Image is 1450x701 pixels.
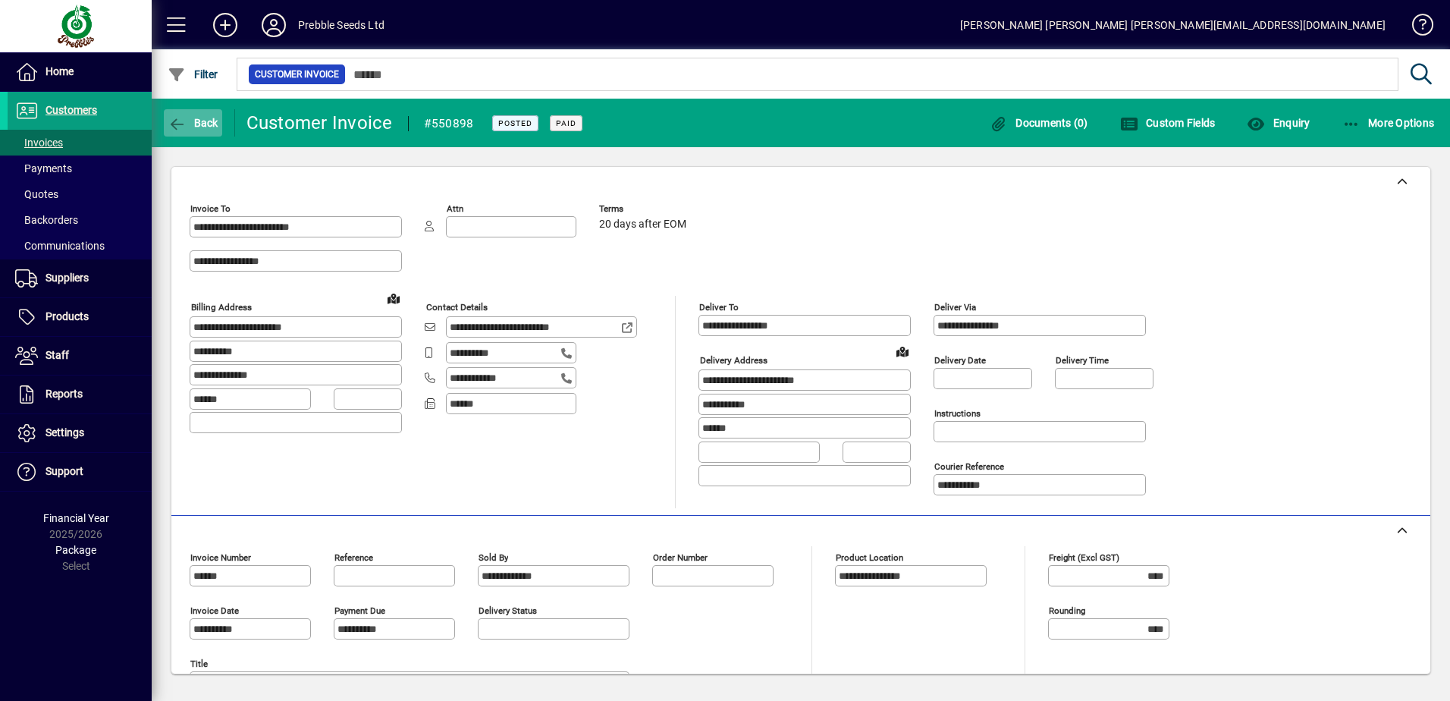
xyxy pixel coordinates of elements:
span: Backorders [15,214,78,226]
span: Invoices [15,137,63,149]
mat-label: Delivery status [479,605,537,616]
a: Backorders [8,207,152,233]
span: Documents (0) [990,117,1088,129]
span: Customers [46,104,97,116]
mat-label: Title [190,659,208,669]
span: Communications [15,240,105,252]
span: 20 days after EOM [599,218,686,231]
span: Customer Invoice [255,67,339,82]
mat-label: Deliver To [699,302,739,313]
span: Suppliers [46,272,89,284]
mat-label: Payment due [334,605,385,616]
span: Terms [599,204,690,214]
mat-label: Attn [447,203,463,214]
mat-label: Delivery time [1056,355,1109,366]
mat-label: Instructions [934,408,981,419]
div: Customer Invoice [246,111,393,135]
span: Support [46,465,83,477]
mat-label: Product location [836,552,903,563]
div: [PERSON_NAME] [PERSON_NAME] [PERSON_NAME][EMAIL_ADDRESS][DOMAIN_NAME] [960,13,1386,37]
app-page-header-button: Back [152,109,235,137]
button: Filter [164,61,222,88]
a: Settings [8,414,152,452]
span: Back [168,117,218,129]
a: Invoices [8,130,152,156]
mat-label: Reference [334,552,373,563]
span: Payments [15,162,72,174]
div: Prebble Seeds Ltd [298,13,384,37]
a: Products [8,298,152,336]
span: Staff [46,349,69,361]
button: More Options [1339,109,1439,137]
mat-label: Order number [653,552,708,563]
mat-label: Rounding [1049,605,1085,616]
span: Paid [556,118,576,128]
span: Posted [498,118,532,128]
mat-label: Delivery date [934,355,986,366]
div: #550898 [424,112,474,136]
mat-label: Invoice number [190,552,251,563]
span: More Options [1342,117,1435,129]
button: Profile [250,11,298,39]
mat-label: Invoice To [190,203,231,214]
span: Reports [46,388,83,400]
button: Add [201,11,250,39]
span: Quotes [15,188,58,200]
a: View on map [381,286,406,310]
a: Staff [8,337,152,375]
mat-label: Courier Reference [934,461,1004,472]
mat-label: Invoice date [190,605,239,616]
button: Enquiry [1243,109,1313,137]
span: Enquiry [1247,117,1310,129]
span: Settings [46,426,84,439]
span: Custom Fields [1120,117,1216,129]
span: Financial Year [43,512,109,524]
button: Custom Fields [1116,109,1219,137]
a: Support [8,453,152,491]
a: Quotes [8,181,152,207]
span: Products [46,310,89,322]
button: Back [164,109,222,137]
mat-label: Sold by [479,552,508,563]
a: Reports [8,376,152,413]
span: Filter [168,68,218,80]
mat-label: Deliver via [934,302,976,313]
a: Payments [8,156,152,181]
a: Knowledge Base [1401,3,1431,52]
span: Package [55,544,96,556]
a: View on map [890,339,915,363]
span: Home [46,65,74,77]
a: Home [8,53,152,91]
mat-label: Freight (excl GST) [1049,552,1119,563]
a: Communications [8,233,152,259]
a: Suppliers [8,259,152,297]
button: Documents (0) [986,109,1092,137]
